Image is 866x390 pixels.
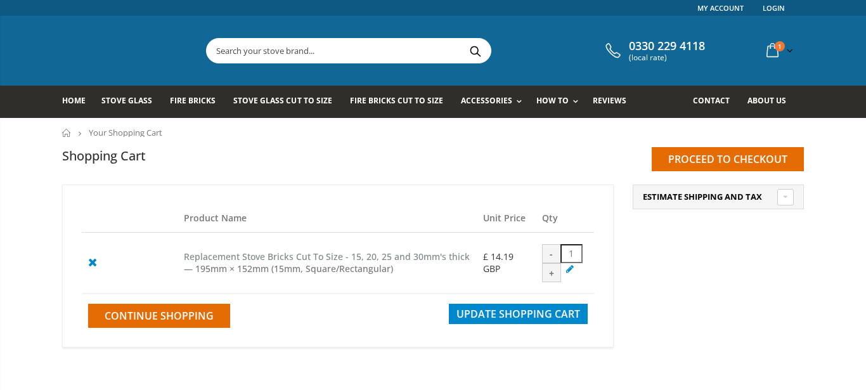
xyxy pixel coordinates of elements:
span: Stove Glass [101,95,152,106]
a: Fire Bricks Cut To Size [350,86,453,118]
a: 1 [761,38,796,63]
a: Replacement Stove Bricks Cut To Size - 15, 20, 25 and 30mm's thick [184,250,470,263]
span: Continue Shopping [105,309,214,323]
span: Contact [693,95,730,106]
a: Stove Glass Cut To Size [233,86,341,118]
a: About us [747,86,796,118]
span: £ 14.19 GBP [483,250,514,274]
a: Accessories [461,86,528,118]
span: About us [747,95,786,106]
span: Update Shopping Cart [456,307,580,321]
div: - [542,244,561,263]
input: Search your stove brand... [207,39,633,63]
button: Search [461,39,489,63]
span: Reviews [593,95,626,106]
th: Unit Price [477,204,536,233]
a: Fire Bricks [170,86,225,118]
span: Your Shopping Cart [89,127,162,138]
span: How To [536,95,569,106]
a: 0330 229 4118 (local rate) [602,39,705,62]
button: Update Shopping Cart [449,304,588,324]
span: — 195mm × 152mm (15mm, Square/Rectangular) [184,263,393,275]
a: Contact [693,86,739,118]
input: Proceed to checkout [652,147,804,171]
a: Home [62,86,95,118]
th: Qty [536,204,594,233]
span: Fire Bricks Cut To Size [350,95,443,106]
a: Stove Glass [101,86,162,118]
th: Product Name [178,204,477,233]
span: Home [62,95,86,106]
span: Fire Bricks [170,95,216,106]
span: 1 [775,41,785,51]
a: How To [536,86,585,118]
a: Reviews [593,86,636,118]
span: Accessories [461,95,512,106]
a: Estimate Shipping and Tax [643,192,794,203]
span: Stove Glass Cut To Size [233,95,332,106]
a: Home [62,129,72,137]
div: + [542,263,561,282]
span: 0330 229 4118 [629,39,705,53]
a: Continue Shopping [88,304,230,328]
span: (local rate) [629,53,705,62]
h1: Shopping Cart [62,147,146,164]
